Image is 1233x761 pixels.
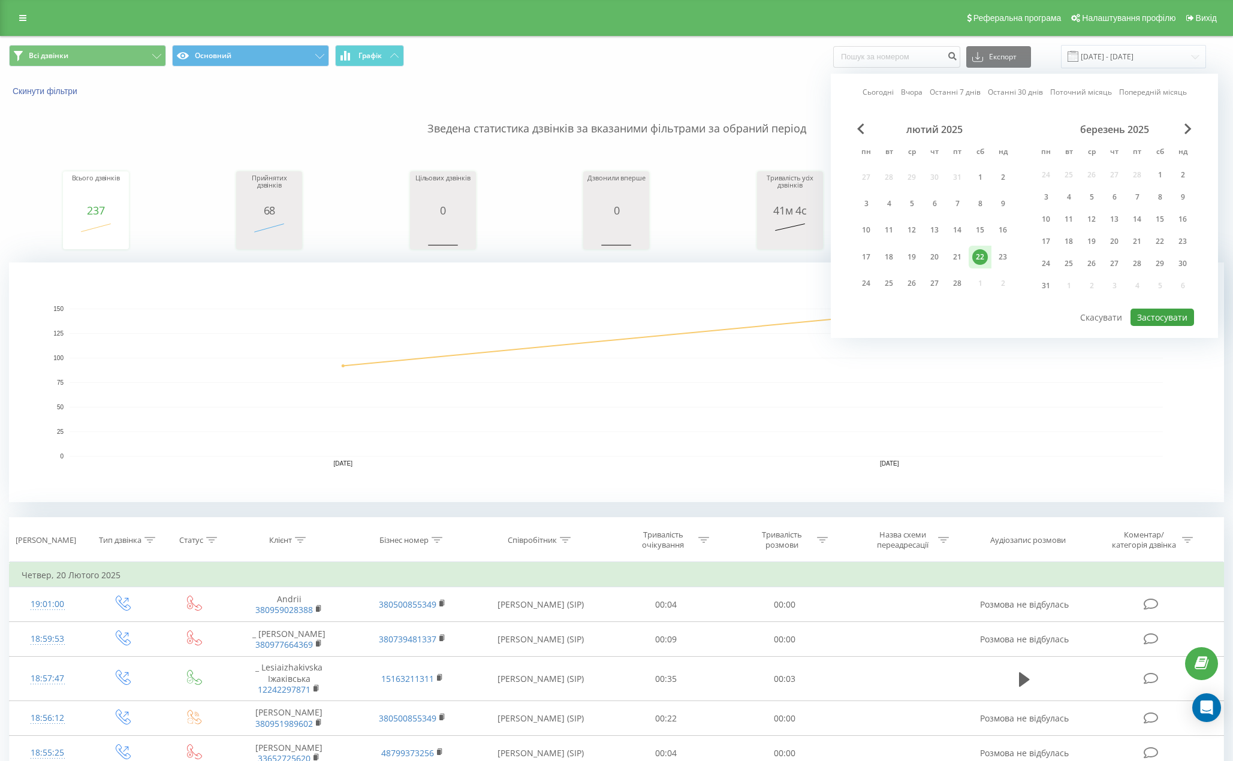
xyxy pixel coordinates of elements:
[1184,123,1192,134] span: Next Month
[474,587,607,622] td: [PERSON_NAME] (SIP)
[1074,309,1129,326] button: Скасувати
[1128,144,1146,162] abbr: п’ятниця
[1148,166,1171,184] div: сб 1 бер 2025 р.
[949,222,965,238] div: 14
[1129,212,1145,227] div: 14
[1152,212,1168,227] div: 15
[980,712,1069,724] span: Розмова не відбулась
[1038,234,1054,249] div: 17
[990,535,1066,545] div: Аудіозапис розмови
[381,747,434,759] a: 48799373256
[972,170,988,185] div: 1
[995,170,1011,185] div: 2
[1175,189,1190,205] div: 9
[855,219,878,241] div: пн 10 лют 2025 р.
[269,535,292,545] div: Клієнт
[969,166,991,188] div: сб 1 лют 2025 р.
[980,633,1069,645] span: Розмова не відбулась
[923,246,946,268] div: чт 20 лют 2025 р.
[858,196,874,212] div: 3
[725,622,844,657] td: 00:00
[1103,255,1126,273] div: чт 27 бер 2025 р.
[1105,144,1123,162] abbr: четвер
[946,219,969,241] div: пт 14 лют 2025 р.
[991,219,1014,241] div: нд 16 лют 2025 р.
[1084,189,1099,205] div: 5
[16,535,76,545] div: [PERSON_NAME]
[22,593,73,616] div: 19:01:00
[980,599,1069,610] span: Розмова не відбулась
[1061,256,1077,271] div: 25
[9,262,1224,502] div: A chart.
[949,249,965,265] div: 21
[1119,86,1187,98] a: Попередній місяць
[1057,232,1080,250] div: вт 18 бер 2025 р.
[258,684,310,695] a: 12242297871
[334,460,353,467] text: [DATE]
[379,633,436,645] a: 380739481337
[994,144,1012,162] abbr: неділя
[858,249,874,265] div: 17
[1080,210,1103,228] div: ср 12 бер 2025 р.
[1037,144,1055,162] abbr: понеділок
[995,222,1011,238] div: 16
[1057,255,1080,273] div: вт 25 бер 2025 р.
[413,174,473,204] div: Цільових дзвінків
[335,45,404,67] button: Графік
[1129,256,1145,271] div: 28
[1035,277,1057,295] div: пн 31 бер 2025 р.
[1080,188,1103,206] div: ср 5 бер 2025 р.
[1035,232,1057,250] div: пн 17 бер 2025 р.
[946,192,969,215] div: пт 7 лют 2025 р.
[57,404,64,410] text: 50
[1129,234,1145,249] div: 21
[857,144,875,162] abbr: понеділок
[1038,256,1054,271] div: 24
[381,673,434,684] a: 15163211311
[1035,210,1057,228] div: пн 10 бер 2025 р.
[972,196,988,212] div: 8
[760,216,820,252] svg: A chart.
[474,657,607,701] td: [PERSON_NAME] (SIP)
[22,627,73,651] div: 18:59:53
[1152,234,1168,249] div: 22
[900,219,923,241] div: ср 12 лют 2025 р.
[1084,256,1099,271] div: 26
[66,204,126,216] div: 237
[1171,166,1194,184] div: нд 2 бер 2025 р.
[255,639,313,650] a: 380977664369
[991,246,1014,268] div: нд 23 лют 2025 р.
[1084,212,1099,227] div: 12
[900,246,923,268] div: ср 19 лют 2025 р.
[1080,232,1103,250] div: ср 19 бер 2025 р.
[1175,234,1190,249] div: 23
[949,196,965,212] div: 7
[1103,210,1126,228] div: чт 13 бер 2025 р.
[1083,144,1101,162] abbr: середа
[973,13,1062,23] span: Реферальна програма
[1152,189,1168,205] div: 8
[10,563,1224,587] td: Четвер, 20 Лютого 2025
[413,216,473,252] div: A chart.
[239,216,299,252] svg: A chart.
[1082,13,1175,23] span: Налаштування профілю
[607,587,725,622] td: 00:04
[379,599,436,610] a: 380500855349
[991,192,1014,215] div: нд 9 лют 2025 р.
[969,219,991,241] div: сб 15 лют 2025 р.
[227,587,351,622] td: Andrii
[969,192,991,215] div: сб 8 лют 2025 р.
[1057,188,1080,206] div: вт 4 бер 2025 р.
[750,530,814,550] div: Тривалість розмови
[881,222,897,238] div: 11
[855,192,878,215] div: пн 3 лют 2025 р.
[227,657,351,701] td: _ Lesiaizhakivska Іжаківська
[991,166,1014,188] div: нд 2 лют 2025 р.
[1126,255,1148,273] div: пт 28 бер 2025 р.
[901,86,923,98] a: Вчора
[9,86,83,96] button: Скинути фільтри
[904,276,920,291] div: 26
[725,587,844,622] td: 00:00
[255,604,313,615] a: 380959028388
[1103,188,1126,206] div: чт 6 бер 2025 р.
